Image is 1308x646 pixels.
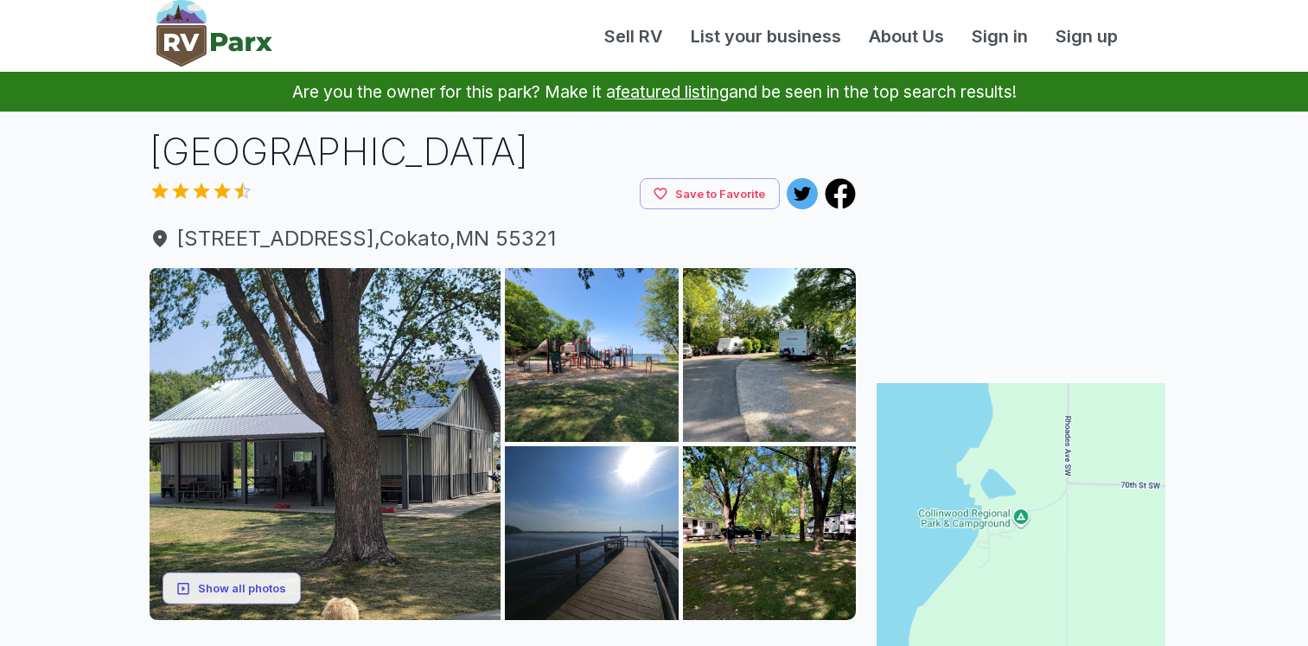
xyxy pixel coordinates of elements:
img: AAcXr8ostWhJHuD84RYArWDWjhvUTWShIOzMv2AGy7XXh_qj3VR5eCofeHiTsMNOGZ2UXZ2aC9QEpsAf_x8CeXzD_w4PNHuSl... [683,268,857,442]
img: AAcXr8ov8RyiVPyWlXveo2Zd0BlwOSQXAf2Tt1uzr5d2ru74ZYEImuvUoitJEqShLirtgMBHorl3njpr5qlDBjJT_J9EmMZ5e... [150,268,501,620]
iframe: Advertisement [877,125,1165,342]
a: [STREET_ADDRESS],Cokato,MN 55321 [150,223,857,254]
h1: [GEOGRAPHIC_DATA] [150,125,857,178]
a: List your business [677,23,855,49]
button: Save to Favorite [640,178,780,210]
a: featured listing [616,81,729,102]
button: Show all photos [163,572,301,604]
img: AAcXr8rtO4yV95V6ek4KuIH8usC9p4v2zRlIG6Tu_74YlgrC3PFt9kmdv-dHhwH7DrAmb50XNJHye1oW_aqMBYl3pdUM9kLbZ... [683,446,857,620]
a: Sign up [1042,23,1132,49]
img: AAcXr8quOa3oT9pfogvunEFBs6jtYh5djcUZK9X3H7Xi6NtbhL_u9T-z7DwZpBxfoDVP4zU7F2s1jwL1BPEoDLNIwRuc0dcwY... [505,446,679,620]
a: Sell RV [590,23,677,49]
a: About Us [855,23,958,49]
img: AAcXr8qUI1DgfmXnOtHDfgxCAHWCs3vB40fQZ-kFP574MrV9NYsCHjrxd9PsA2cXrw_j5IH-tiT562JdMMvfz8OgVYrKP79b1... [505,268,679,442]
a: Sign in [958,23,1042,49]
span: [STREET_ADDRESS] , Cokato , MN 55321 [150,223,857,254]
p: Are you the owner for this park? Make it a and be seen in the top search results! [21,72,1287,112]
